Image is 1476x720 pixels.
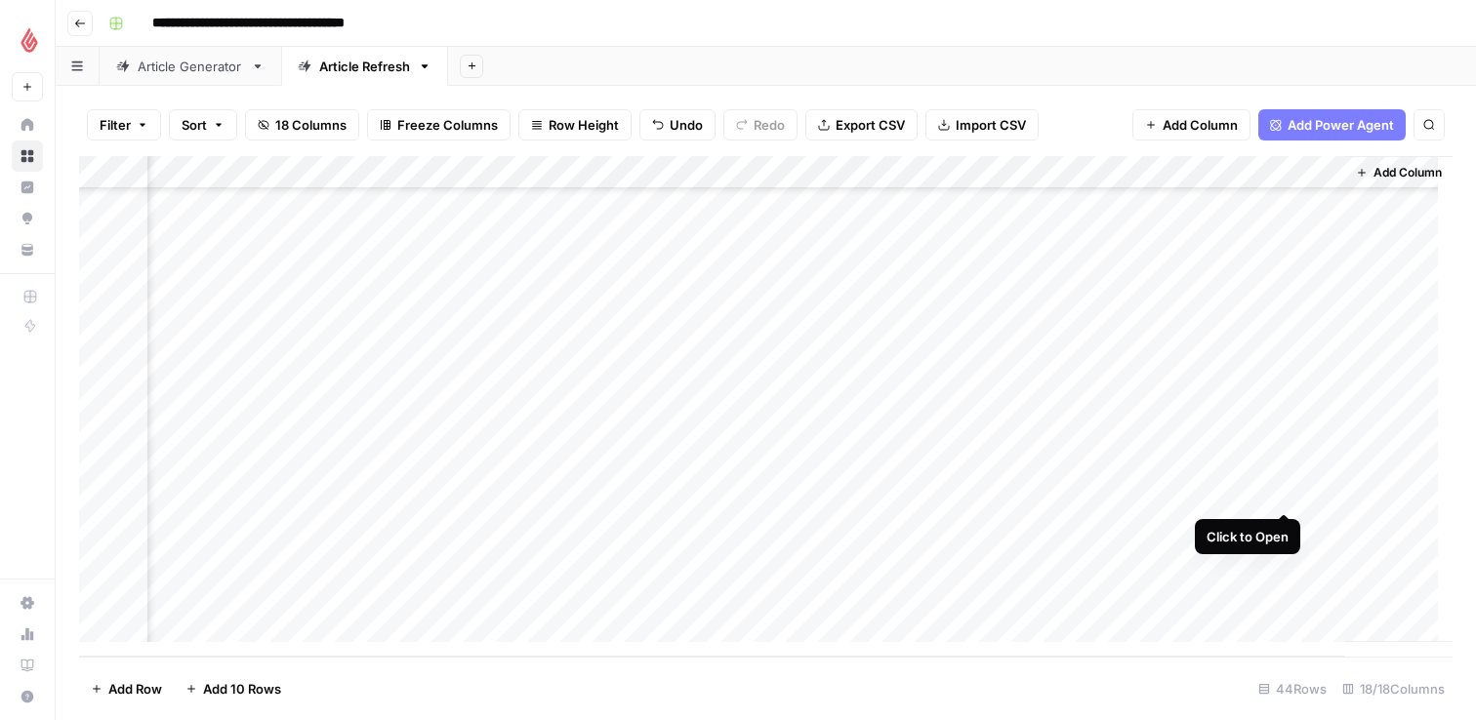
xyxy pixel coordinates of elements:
span: Sort [182,115,207,135]
button: Filter [87,109,161,140]
a: Article Refresh [281,47,448,86]
span: Import CSV [956,115,1026,135]
button: Add Column [1348,160,1450,185]
button: Add Power Agent [1258,109,1406,140]
div: Click to Open [1207,527,1289,546]
a: Insights [12,172,43,203]
a: Settings [12,587,43,619]
span: Add 10 Rows [203,679,281,699]
span: Add Column [1373,164,1442,181]
a: Opportunities [12,203,43,234]
span: Row Height [549,115,619,135]
button: Row Height [518,109,632,140]
span: 18 Columns [275,115,347,135]
button: Undo [639,109,716,140]
a: Article Generator [100,47,281,86]
button: 18 Columns [245,109,359,140]
a: Browse [12,140,43,172]
img: Lightspeed Logo [12,22,47,58]
span: Add Column [1163,115,1238,135]
span: Add Row [108,679,162,699]
span: Add Power Agent [1288,115,1394,135]
div: 44 Rows [1250,673,1334,704]
button: Help + Support [12,681,43,712]
button: Add Column [1132,109,1250,140]
a: Usage [12,619,43,650]
span: Undo [670,115,703,135]
span: Redo [754,115,785,135]
div: 18/18 Columns [1334,673,1453,704]
button: Workspace: Lightspeed [12,16,43,64]
button: Export CSV [805,109,918,140]
a: Learning Hub [12,650,43,681]
button: Add Row [79,673,174,704]
div: Article Generator [138,57,243,76]
button: Redo [723,109,798,140]
span: Export CSV [836,115,905,135]
button: Freeze Columns [367,109,511,140]
button: Add 10 Rows [174,673,293,704]
button: Sort [169,109,237,140]
button: Import CSV [925,109,1039,140]
a: Home [12,109,43,140]
a: Your Data [12,234,43,265]
div: Article Refresh [319,57,410,76]
span: Freeze Columns [397,115,498,135]
span: Filter [100,115,131,135]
